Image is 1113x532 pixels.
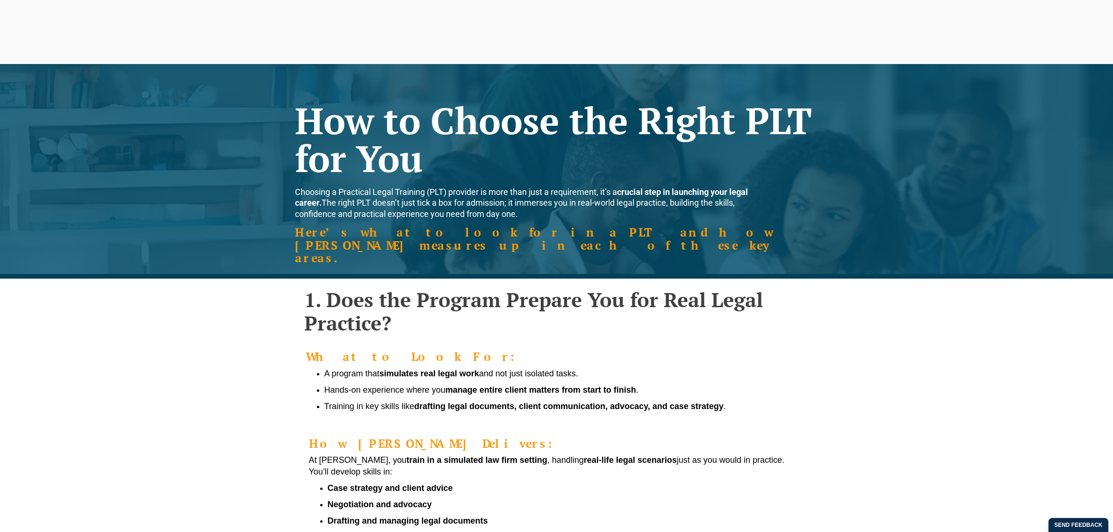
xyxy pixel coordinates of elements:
[547,455,584,465] span: , handling
[445,385,636,395] b: manage entire client matters from start to finish
[328,516,488,525] b: Drafting and managing legal documents
[324,369,380,378] span: A program that
[304,288,809,335] h2: 1. Does the Program Prepare You for Real Legal Practice?
[295,224,773,266] strong: Here’s what to look for in a PLT and how [PERSON_NAME] measures up in each of these key areas.
[324,385,445,395] span: Hands-on experience where you
[407,455,547,465] b: train in a simulated law firm setting
[295,101,819,177] h1: How to Choose the Right PLT for You
[328,483,453,493] b: Case strategy and client advice
[295,187,748,208] b: crucial step in launching your legal career.
[295,187,748,219] span: The right PLT doesn’t just tick a box for admission; it immerses you in real-world legal practice...
[479,369,578,378] span: and not just isolated tasks.
[328,500,432,509] b: Negotiation and advocacy
[306,349,529,364] b: What to Look For:
[324,402,726,411] span: Training in key skills like .
[414,402,724,411] b: drafting legal documents, client communication, advocacy, and case strategy
[309,436,567,451] span: How [PERSON_NAME] Delivers:
[636,385,639,395] span: .
[584,455,677,465] b: real-life legal scenarios
[295,187,617,197] span: Choosing a Practical Legal Training (PLT) provider is more than just a requirement, it’s a
[309,455,784,476] span: just as you would in practice. You’ll develop skills in:
[309,455,407,465] span: At [PERSON_NAME], you
[380,369,479,378] b: simulates real legal work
